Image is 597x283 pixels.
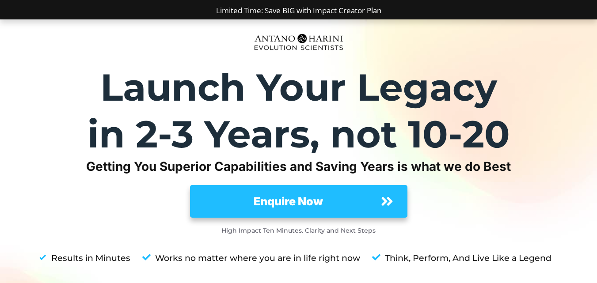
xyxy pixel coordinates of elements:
[221,226,376,234] strong: High Impact Ten Minutes. Clarity and Next Steps
[385,253,551,263] strong: Think, Perform, And Live Like a Legend
[190,185,407,218] a: Enquire Now
[155,253,360,263] strong: Works no matter where you are in life right now
[254,195,323,208] strong: Enquire Now
[100,64,497,110] strong: Launch Your Legacy
[51,253,130,263] strong: Results in Minutes
[216,5,381,15] a: Limited Time: Save BIG with Impact Creator Plan
[250,29,347,55] img: Evolution-Scientist (2)
[87,111,510,157] strong: in 2-3 Years, not 10-20
[86,159,511,174] strong: Getting You Superior Capabilities and Saving Years is what we do Best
